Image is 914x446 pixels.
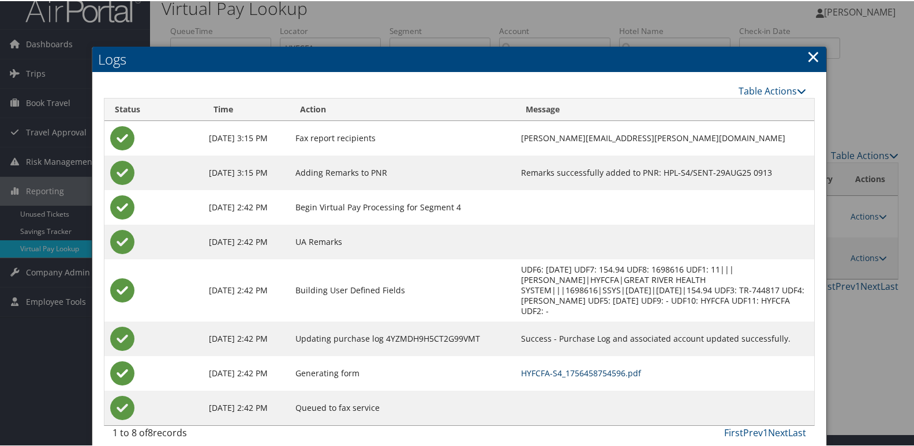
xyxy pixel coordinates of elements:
td: Fax report recipients [290,120,515,154]
a: HYFCFA-S4_1756458754596.pdf [521,366,641,377]
th: Time: activate to sort column ascending [203,97,290,120]
td: Begin Virtual Pay Processing for Segment 4 [290,189,515,224]
td: Remarks successfully added to PNR: HPL-S4/SENT-29AUG25 0913 [515,154,814,189]
td: [DATE] 2:42 PM [203,390,290,424]
a: Prev [743,425,763,438]
th: Status: activate to sort column ascending [104,97,203,120]
th: Message: activate to sort column ascending [515,97,814,120]
a: Table Actions [739,84,806,96]
a: First [724,425,743,438]
td: Success - Purchase Log and associated account updated successfully. [515,320,814,355]
a: 1 [763,425,768,438]
td: UA Remarks [290,224,515,258]
td: Building User Defined Fields [290,258,515,320]
td: [DATE] 2:42 PM [203,258,290,320]
td: [DATE] 2:42 PM [203,189,290,224]
td: [DATE] 2:42 PM [203,224,290,258]
span: 8 [148,425,153,438]
td: Updating purchase log 4YZMDH9H5CT2G99VMT [290,320,515,355]
a: Last [788,425,806,438]
td: [DATE] 2:42 PM [203,320,290,355]
h2: Logs [92,46,826,71]
td: UDF6: [DATE] UDF7: 154.94 UDF8: 1698616 UDF1: 11|||[PERSON_NAME]|HYFCFA|GREAT RIVER HEALTH SYSTEM... [515,258,814,320]
a: Next [768,425,788,438]
a: Close [807,44,820,67]
td: [DATE] 3:15 PM [203,154,290,189]
div: 1 to 8 of records [113,425,273,444]
td: [PERSON_NAME][EMAIL_ADDRESS][PERSON_NAME][DOMAIN_NAME] [515,120,814,154]
th: Action: activate to sort column ascending [290,97,515,120]
td: [DATE] 3:15 PM [203,120,290,154]
td: Queued to fax service [290,390,515,424]
td: [DATE] 2:42 PM [203,355,290,390]
td: Generating form [290,355,515,390]
td: Adding Remarks to PNR [290,154,515,189]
